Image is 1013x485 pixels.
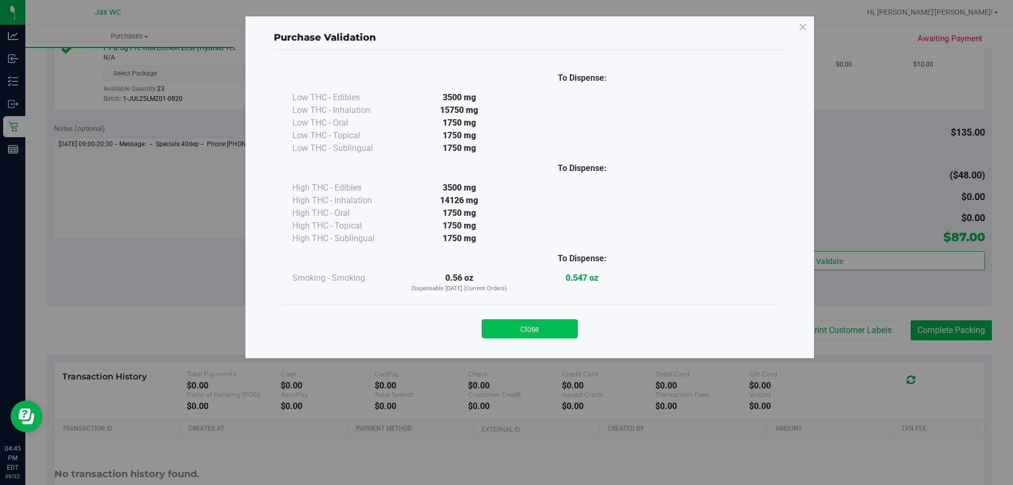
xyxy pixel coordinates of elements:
div: High THC - Sublingual [292,232,398,245]
div: 3500 mg [398,91,521,104]
div: 1750 mg [398,232,521,245]
div: Low THC - Sublingual [292,142,398,155]
p: Dispensable [DATE] (Current Orders) [398,284,521,293]
div: To Dispense: [521,252,644,265]
div: High THC - Inhalation [292,194,398,207]
div: Low THC - Inhalation [292,104,398,117]
div: 1750 mg [398,207,521,220]
iframe: Resource center [11,401,42,432]
div: To Dispense: [521,72,644,84]
div: High THC - Topical [292,220,398,232]
button: Close [482,319,578,338]
span: Purchase Validation [274,32,376,43]
div: 1750 mg [398,117,521,129]
div: 14126 mg [398,194,521,207]
div: 1750 mg [398,129,521,142]
div: Low THC - Edibles [292,91,398,104]
div: To Dispense: [521,162,644,175]
div: 1750 mg [398,142,521,155]
div: 3500 mg [398,182,521,194]
div: Low THC - Oral [292,117,398,129]
div: 15750 mg [398,104,521,117]
div: Smoking - Smoking [292,272,398,284]
strong: 0.547 oz [566,273,598,283]
div: 1750 mg [398,220,521,232]
div: High THC - Edibles [292,182,398,194]
div: 0.56 oz [398,272,521,293]
div: Low THC - Topical [292,129,398,142]
div: High THC - Oral [292,207,398,220]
